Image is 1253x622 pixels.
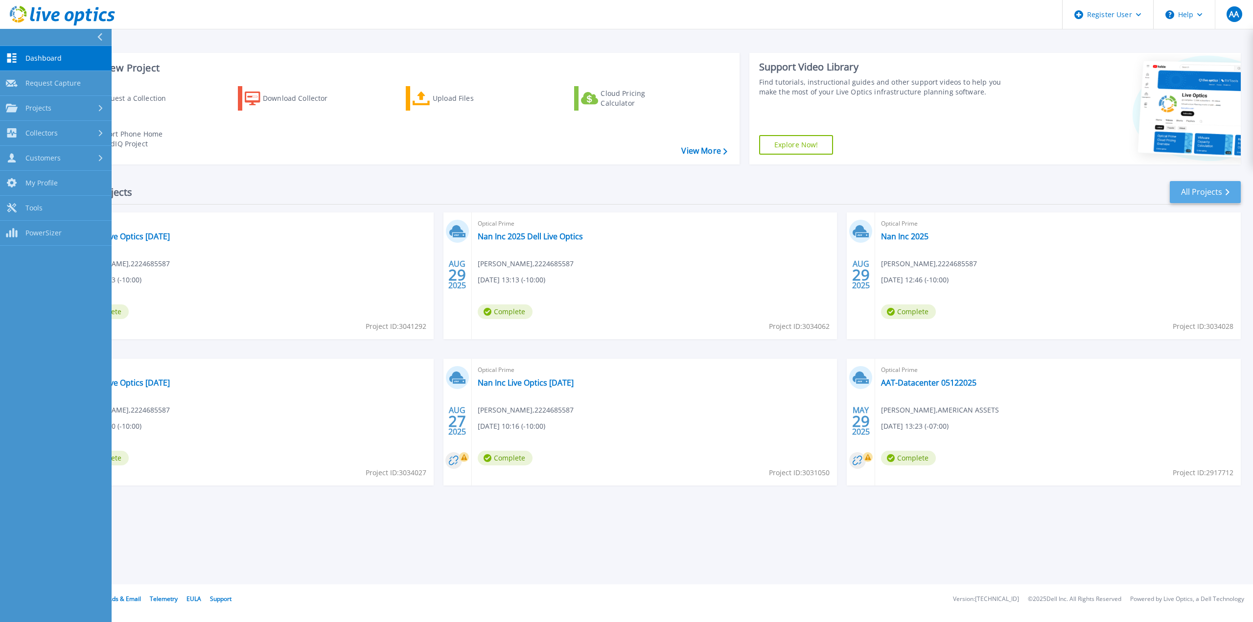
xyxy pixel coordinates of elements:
[852,271,870,279] span: 29
[210,595,232,603] a: Support
[25,79,81,88] span: Request Capture
[881,231,928,241] a: Nan Inc 2025
[96,129,172,149] div: Import Phone Home CloudIQ Project
[366,467,426,478] span: Project ID: 3034027
[70,86,179,111] a: Request a Collection
[852,417,870,425] span: 29
[25,154,61,162] span: Customers
[74,258,170,269] span: [PERSON_NAME] , 2224685587
[478,275,545,285] span: [DATE] 13:13 (-10:00)
[574,86,683,111] a: Cloud Pricing Calculator
[1229,10,1239,18] span: AA
[881,365,1235,375] span: Optical Prime
[74,405,170,415] span: [PERSON_NAME] , 2224685587
[25,229,62,237] span: PowerSizer
[448,271,466,279] span: 29
[448,417,466,425] span: 27
[433,89,511,108] div: Upload Files
[1028,596,1121,602] li: © 2025 Dell Inc. All Rights Reserved
[953,596,1019,602] li: Version: [TECHNICAL_ID]
[478,258,574,269] span: [PERSON_NAME] , 2224685587
[97,89,176,108] div: Request a Collection
[881,451,936,465] span: Complete
[881,421,949,432] span: [DATE] 13:23 (-07:00)
[25,204,43,212] span: Tools
[1173,321,1233,332] span: Project ID: 3034028
[769,321,830,332] span: Project ID: 3034062
[478,451,533,465] span: Complete
[478,378,574,388] a: Nan Inc Live Optics [DATE]
[881,275,949,285] span: [DATE] 12:46 (-10:00)
[366,321,426,332] span: Project ID: 3041292
[852,403,870,439] div: MAY 2025
[1173,467,1233,478] span: Project ID: 2917712
[448,403,466,439] div: AUG 2025
[478,304,533,319] span: Complete
[478,405,574,415] span: [PERSON_NAME] , 2224685587
[74,218,428,229] span: Optical Prime
[1170,181,1241,203] a: All Projects
[25,179,58,187] span: My Profile
[1130,596,1244,602] li: Powered by Live Optics, a Dell Technology
[478,218,832,229] span: Optical Prime
[25,129,58,138] span: Collectors
[150,595,178,603] a: Telemetry
[406,86,515,111] a: Upload Files
[478,365,832,375] span: Optical Prime
[186,595,201,603] a: EULA
[881,405,999,415] span: [PERSON_NAME] , AMERICAN ASSETS
[238,86,347,111] a: Download Collector
[601,89,679,108] div: Cloud Pricing Calculator
[74,231,170,241] a: Nan Inc Live Optics [DATE]
[852,257,870,293] div: AUG 2025
[769,467,830,478] span: Project ID: 3031050
[759,61,1013,73] div: Support Video Library
[108,595,141,603] a: Ads & Email
[881,258,977,269] span: [PERSON_NAME] , 2224685587
[881,218,1235,229] span: Optical Prime
[25,54,62,63] span: Dashboard
[681,146,727,156] a: View More
[448,257,466,293] div: AUG 2025
[70,63,727,73] h3: Start a New Project
[25,104,51,113] span: Projects
[478,421,545,432] span: [DATE] 10:16 (-10:00)
[74,365,428,375] span: Optical Prime
[478,231,583,241] a: Nan Inc 2025 Dell Live Optics
[74,378,170,388] a: Nan Inc Live Optics [DATE]
[263,89,341,108] div: Download Collector
[881,304,936,319] span: Complete
[759,135,834,155] a: Explore Now!
[759,77,1013,97] div: Find tutorials, instructional guides and other support videos to help you make the most of your L...
[881,378,976,388] a: AAT-Datacenter 05122025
